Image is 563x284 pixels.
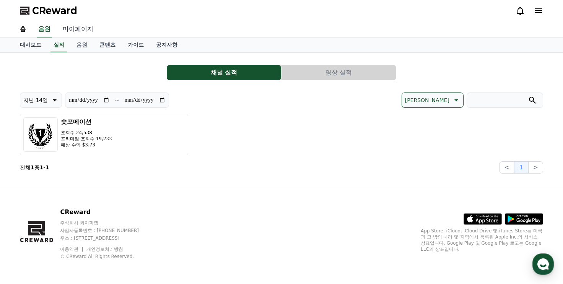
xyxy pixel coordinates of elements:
[405,95,449,105] p: [PERSON_NAME]
[421,228,543,252] p: App Store, iCloud, iCloud Drive 및 iTunes Store는 미국과 그 밖의 나라 및 지역에서 등록된 Apple Inc.의 서비스 상표입니다. Goo...
[499,161,514,174] button: <
[50,221,99,240] a: 대화
[20,114,188,155] button: 숏포메이션 조회수 24,538 프리미엄 조회수 19,233 예상 수익 $3.73
[93,38,122,52] a: 콘텐츠
[20,93,62,108] button: 지난 14일
[60,247,84,252] a: 이용약관
[528,161,543,174] button: >
[40,164,44,170] strong: 1
[32,5,77,17] span: CReward
[60,235,153,241] p: 주소 : [STREET_ADDRESS]
[23,117,58,152] img: 숏포메이션
[86,247,123,252] a: 개인정보처리방침
[514,161,528,174] button: 1
[118,232,127,238] span: 설정
[150,38,184,52] a: 공지사항
[24,232,29,238] span: 홈
[61,117,112,127] h3: 숏포메이션
[70,38,93,52] a: 음원
[20,5,77,17] a: CReward
[61,142,112,148] p: 예상 수익 $3.73
[23,95,48,105] p: 지난 14일
[20,164,49,171] p: 전체 중 -
[57,21,99,37] a: 마이페이지
[281,65,396,80] button: 영상 실적
[61,130,112,136] p: 조회수 24,538
[70,232,79,239] span: 대화
[46,164,49,170] strong: 1
[14,38,47,52] a: 대시보드
[99,221,147,240] a: 설정
[50,38,67,52] a: 실적
[60,253,153,260] p: © CReward All Rights Reserved.
[14,21,32,37] a: 홈
[61,136,112,142] p: 프리미엄 조회수 19,233
[60,227,153,234] p: 사업자등록번호 : [PHONE_NUMBER]
[37,21,52,37] a: 음원
[60,220,153,226] p: 주식회사 와이피랩
[2,221,50,240] a: 홈
[31,164,34,170] strong: 1
[167,65,281,80] a: 채널 실적
[122,38,150,52] a: 가이드
[402,93,464,108] button: [PERSON_NAME]
[167,65,281,80] button: 채널 실적
[60,208,153,217] p: CReward
[114,96,119,105] p: ~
